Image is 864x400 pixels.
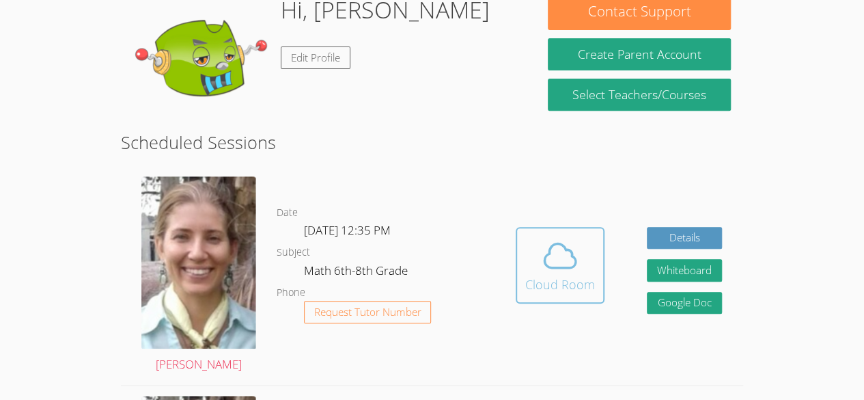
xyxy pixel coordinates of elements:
[121,129,743,155] h2: Scheduled Sessions
[304,222,391,238] span: [DATE] 12:35 PM
[277,204,298,222] dt: Date
[141,176,256,374] a: [PERSON_NAME]
[548,79,730,111] a: Select Teachers/Courses
[647,227,722,250] a: Details
[516,227,604,304] button: Cloud Room
[647,292,722,315] a: Google Doc
[281,46,350,69] a: Edit Profile
[277,284,305,302] dt: Phone
[304,261,410,284] dd: Math 6th-8th Grade
[314,307,421,317] span: Request Tutor Number
[277,244,310,261] dt: Subject
[304,301,432,323] button: Request Tutor Number
[647,259,722,282] button: Whiteboard
[525,275,595,294] div: Cloud Room
[141,176,256,349] img: Screenshot%202024-09-06%20202226%20-%20Cropped.png
[548,38,730,70] button: Create Parent Account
